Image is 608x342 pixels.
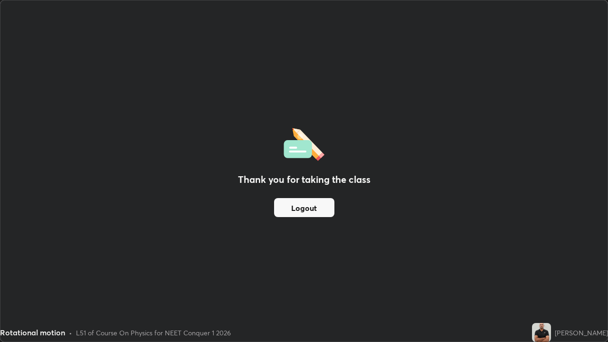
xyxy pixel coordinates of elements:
img: offlineFeedback.1438e8b3.svg [284,125,324,161]
div: L51 of Course On Physics for NEET Conquer 1 2026 [76,328,231,338]
div: • [69,328,72,338]
img: a183ceb4c4e046f7af72081f627da574.jpg [532,323,551,342]
div: [PERSON_NAME] [555,328,608,338]
h2: Thank you for taking the class [238,172,370,187]
button: Logout [274,198,334,217]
